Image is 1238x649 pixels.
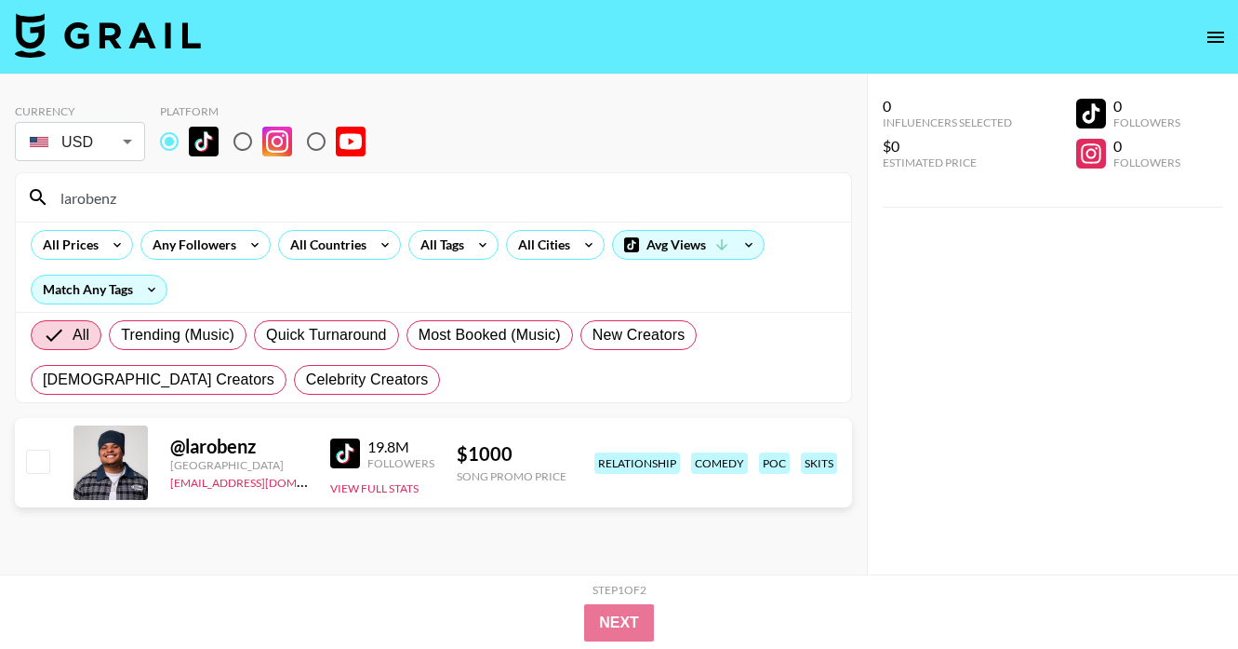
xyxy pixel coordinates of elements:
[419,324,561,346] span: Most Booked (Music)
[306,369,429,391] span: Celebrity Creators
[279,231,370,259] div: All Countries
[189,127,219,156] img: TikTok
[592,324,686,346] span: New Creators
[367,438,434,456] div: 19.8M
[1113,155,1180,169] div: Followers
[592,583,646,597] div: Step 1 of 2
[121,324,234,346] span: Trending (Music)
[170,435,308,458] div: @ larobenz
[15,104,145,118] div: Currency
[43,369,274,391] span: [DEMOGRAPHIC_DATA] Creators
[32,231,102,259] div: All Prices
[409,231,468,259] div: All Tags
[262,127,292,156] img: Instagram
[73,324,89,346] span: All
[883,115,1012,129] div: Influencers Selected
[141,231,240,259] div: Any Followers
[1145,556,1216,627] iframe: Drift Widget Chat Controller
[457,442,566,466] div: $ 1000
[330,481,419,495] button: View Full Stats
[15,13,201,58] img: Grail Talent
[507,231,574,259] div: All Cities
[1113,137,1180,155] div: 0
[883,155,1012,169] div: Estimated Price
[1113,115,1180,129] div: Followers
[759,453,790,474] div: poc
[584,604,654,642] button: Next
[801,453,837,474] div: skits
[330,439,360,468] img: TikTok
[883,137,1012,155] div: $0
[336,127,366,156] img: YouTube
[266,324,387,346] span: Quick Turnaround
[1113,97,1180,115] div: 0
[49,183,840,212] input: Search by User Name
[19,126,141,158] div: USD
[613,231,764,259] div: Avg Views
[1197,19,1234,56] button: open drawer
[32,276,166,304] div: Match Any Tags
[170,458,308,472] div: [GEOGRAPHIC_DATA]
[883,97,1012,115] div: 0
[691,453,748,474] div: comedy
[594,453,680,474] div: relationship
[170,472,357,490] a: [EMAIL_ADDRESS][DOMAIN_NAME]
[367,456,434,470] div: Followers
[457,469,566,483] div: Song Promo Price
[160,104,380,118] div: Platform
